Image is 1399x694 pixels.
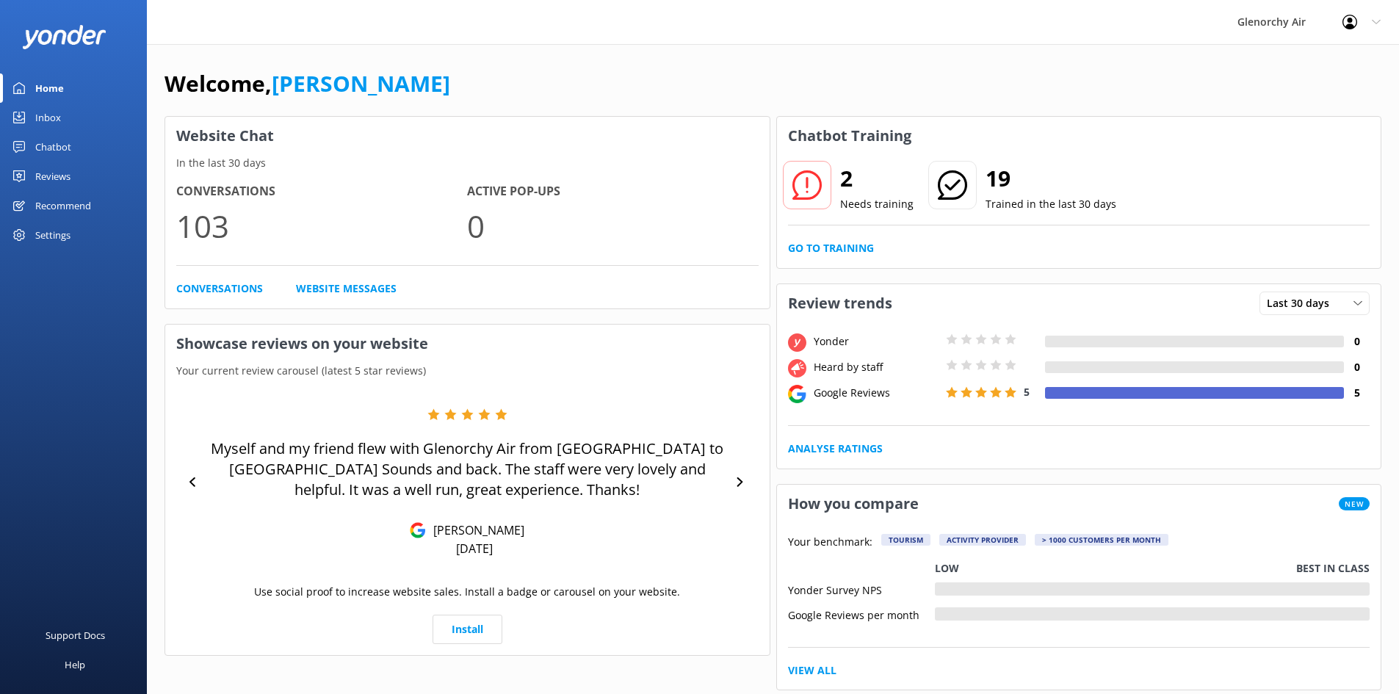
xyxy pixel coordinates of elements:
p: [DATE] [456,541,493,557]
a: Install [433,615,502,644]
a: Conversations [176,281,263,297]
div: Support Docs [46,621,105,650]
div: Help [65,650,85,679]
img: Google Reviews [410,522,426,538]
p: Low [935,560,959,576]
a: Website Messages [296,281,397,297]
div: Tourism [881,534,930,546]
a: View All [788,662,836,679]
div: Settings [35,220,71,250]
span: 5 [1024,385,1030,399]
p: Trained in the last 30 days [986,196,1116,212]
h1: Welcome, [165,66,450,101]
div: Home [35,73,64,103]
h4: 0 [1344,333,1370,350]
h2: 2 [840,161,914,196]
p: Use social proof to increase website sales. Install a badge or carousel on your website. [254,584,680,600]
a: Analyse Ratings [788,441,883,457]
div: Yonder [810,333,942,350]
div: Yonder Survey NPS [788,582,935,596]
p: 103 [176,201,467,250]
h4: Active Pop-ups [467,182,758,201]
p: Best in class [1296,560,1370,576]
div: Activity Provider [939,534,1026,546]
h2: 19 [986,161,1116,196]
p: Myself and my friend flew with Glenorchy Air from [GEOGRAPHIC_DATA] to [GEOGRAPHIC_DATA] Sounds a... [206,438,729,500]
p: Your current review carousel (latest 5 star reviews) [165,363,770,379]
p: Needs training [840,196,914,212]
div: Google Reviews per month [788,607,935,621]
span: New [1339,497,1370,510]
p: Your benchmark: [788,534,872,552]
h3: Showcase reviews on your website [165,325,770,363]
p: [PERSON_NAME] [426,522,524,538]
h4: Conversations [176,182,467,201]
p: 0 [467,201,758,250]
div: Reviews [35,162,71,191]
div: Inbox [35,103,61,132]
div: > 1000 customers per month [1035,534,1168,546]
div: Google Reviews [810,385,942,401]
div: Recommend [35,191,91,220]
h4: 5 [1344,385,1370,401]
h3: Chatbot Training [777,117,922,155]
a: Go to Training [788,240,874,256]
h3: Website Chat [165,117,770,155]
div: Heard by staff [810,359,942,375]
h4: 0 [1344,359,1370,375]
p: In the last 30 days [165,155,770,171]
h3: How you compare [777,485,930,523]
h3: Review trends [777,284,903,322]
span: Last 30 days [1267,295,1338,311]
img: yonder-white-logo.png [22,25,106,49]
div: Chatbot [35,132,71,162]
a: [PERSON_NAME] [272,68,450,98]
